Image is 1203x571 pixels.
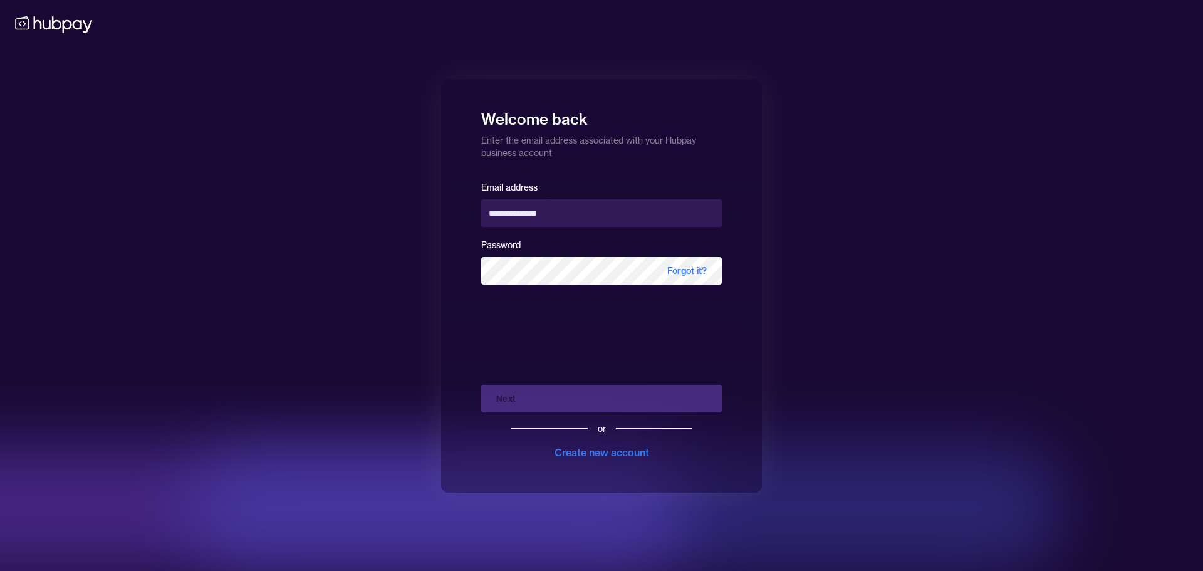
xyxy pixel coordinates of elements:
[652,257,722,285] span: Forgot it?
[481,102,722,129] h1: Welcome back
[481,239,521,251] label: Password
[481,129,722,159] p: Enter the email address associated with your Hubpay business account
[481,182,538,193] label: Email address
[598,422,606,435] div: or
[555,445,649,460] div: Create new account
